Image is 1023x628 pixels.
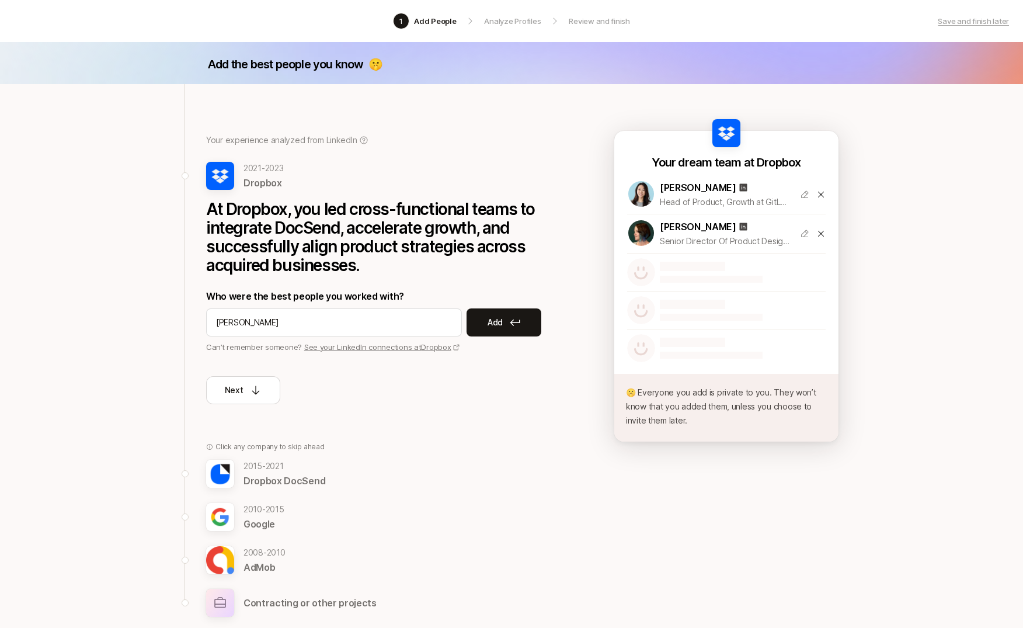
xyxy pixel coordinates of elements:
p: [PERSON_NAME] [660,180,736,195]
img: 1e961c5d_236e_4990_830d_2224985cec20.jpg [712,119,740,147]
img: 1612414093388 [628,220,654,246]
input: Add their name [216,315,452,329]
p: Head of Product, Growth at GitLab | Early-Stage AI Investor + Advisor | ex-Dropbox, Spotify [660,195,791,209]
p: Google [243,516,284,532]
img: c8648b20_e74e_438b_8691_66c298e60b9f.jpg [206,460,234,488]
p: Add the best people you know [208,56,364,72]
img: default-avatar.svg [627,334,655,362]
a: See your LinkedIn connections atDropbox [304,342,460,352]
p: [PERSON_NAME] [660,219,736,234]
p: Add People [414,15,456,27]
p: Can’t remember someone? [206,341,556,353]
img: other-company-logo.svg [206,589,234,617]
img: default-avatar.svg [627,296,655,324]
button: Add [467,308,541,336]
p: Analyze Profiles [484,15,541,27]
img: 470a0071_3c6e_4645_8a9d_5e97721f63b8.jpg [206,503,234,531]
p: 2010 - 2015 [243,502,284,516]
p: Review and finish [569,15,630,27]
p: Who were the best people you worked with? [206,289,556,304]
p: 🤫 [368,56,382,72]
p: Add [488,315,503,329]
p: Your experience analyzed from LinkedIn [206,133,357,147]
p: 2021 - 2023 [243,161,284,175]
img: 1744150444978 [628,181,654,207]
button: Next [206,376,280,404]
p: Senior Director Of Product Design at Dropbox [660,234,791,248]
p: Contracting or other projects [243,595,377,610]
p: 1 [399,15,403,27]
p: AdMob [243,560,286,575]
img: 0d29d968_3f56_40a4_a6d0_c82b1db49c6d.jpg [206,546,234,574]
p: 🤫 Everyone you add is private to you. They won’t know that you added them, unless you choose to i... [626,386,827,428]
p: At Dropbox, you led cross-functional teams to integrate DocSend, accelerate growth, and successfu... [206,200,556,275]
p: 2008 - 2010 [243,546,286,560]
p: Next [225,383,243,397]
a: Save and finish later [938,15,1009,27]
p: Dropbox [243,175,284,190]
p: Your dream team at [652,154,754,171]
p: Dropbox [757,154,801,171]
img: default-avatar.svg [627,258,655,286]
img: 1e961c5d_236e_4990_830d_2224985cec20.jpg [206,162,234,190]
p: Click any company to skip ahead [215,442,325,452]
p: Dropbox DocSend [243,473,325,488]
p: 2015 - 2021 [243,459,325,473]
